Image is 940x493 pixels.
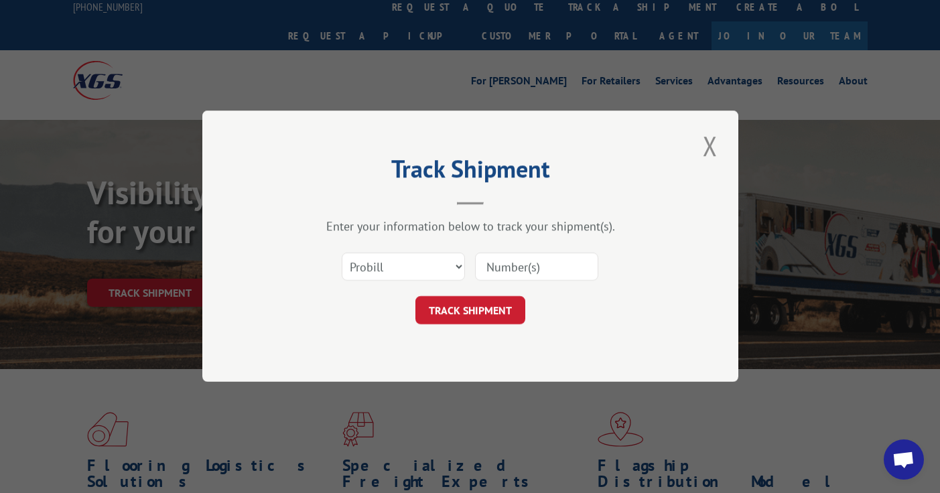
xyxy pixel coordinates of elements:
[269,159,671,185] h2: Track Shipment
[699,127,722,164] button: Close modal
[884,439,924,480] a: Open chat
[475,253,598,281] input: Number(s)
[269,219,671,234] div: Enter your information below to track your shipment(s).
[415,297,525,325] button: TRACK SHIPMENT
